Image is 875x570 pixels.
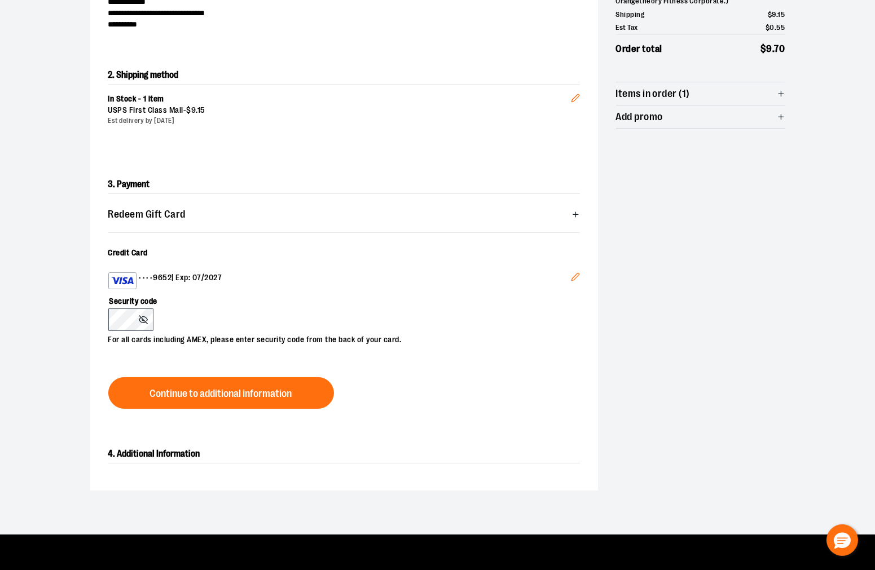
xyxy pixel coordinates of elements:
[111,274,134,288] img: Visa card example showing the 16-digit card number on the front of the card
[191,105,196,114] span: 9
[760,43,767,54] span: $
[108,377,334,409] button: Continue to additional information
[616,9,645,20] span: Shipping
[108,66,580,84] h2: 2. Shipping method
[776,10,778,19] span: .
[108,175,580,194] h2: 3. Payment
[197,105,205,114] span: 15
[616,105,785,128] button: Add promo
[770,23,775,32] span: 0
[775,43,785,54] span: 70
[616,89,690,99] span: Items in order (1)
[778,10,785,19] span: 15
[772,10,777,19] span: 9
[826,524,858,556] button: Hello, have a question? Let’s chat.
[150,388,292,399] span: Continue to additional information
[616,22,639,33] span: Est Tax
[768,10,772,19] span: $
[108,209,186,220] span: Redeem Gift Card
[108,272,571,289] div: •••• 9652 | Exp: 07/2027
[616,112,663,122] span: Add promo
[562,76,589,115] button: Edit
[562,263,589,294] button: Edit
[108,331,569,346] p: For all cards including AMEX, please enter security code from the back of your card.
[108,116,571,126] div: Est delivery by [DATE]
[767,43,773,54] span: 9
[772,43,775,54] span: .
[777,23,785,32] span: 55
[108,248,148,257] span: Credit Card
[108,94,571,105] div: In Stock - 1 item
[187,105,192,114] span: $
[616,42,663,56] span: Order total
[108,105,571,116] div: USPS First Class Mail -
[196,105,198,114] span: .
[766,23,770,32] span: $
[108,445,580,463] h2: 4. Additional Information
[108,203,580,226] button: Redeem Gift Card
[108,289,569,308] label: Security code
[616,82,785,105] button: Items in order (1)
[775,23,777,32] span: .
